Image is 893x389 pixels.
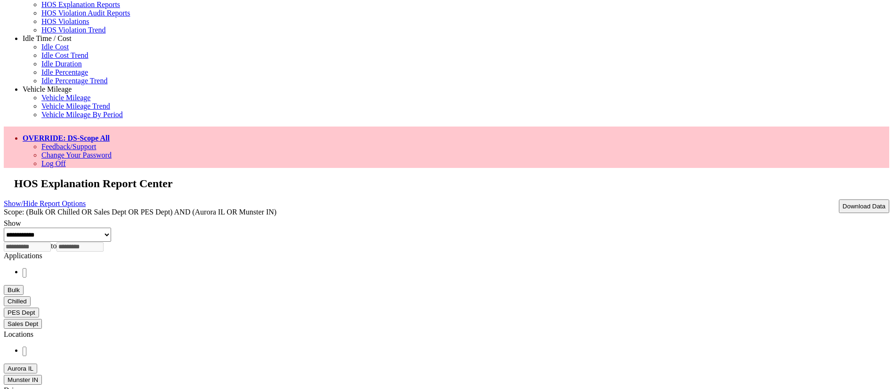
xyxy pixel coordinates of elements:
[4,252,42,260] label: Applications
[41,51,88,59] a: Idle Cost Trend
[41,17,89,25] a: HOS Violations
[41,94,90,102] a: Vehicle Mileage
[41,9,130,17] a: HOS Violation Audit Reports
[41,159,66,167] a: Log Off
[41,0,120,8] a: HOS Explanation Reports
[4,308,39,318] button: PES Dept
[839,199,889,213] button: Download Data
[4,330,33,338] label: Locations
[4,364,37,373] button: Aurora IL
[41,102,110,110] a: Vehicle Mileage Trend
[41,60,82,68] a: Idle Duration
[4,197,86,210] a: Show/Hide Report Options
[23,34,72,42] a: Idle Time / Cost
[23,85,72,93] a: Vehicle Mileage
[4,219,21,227] label: Show
[41,151,112,159] a: Change Your Password
[41,43,69,51] a: Idle Cost
[41,77,107,85] a: Idle Percentage Trend
[41,68,88,76] a: Idle Percentage
[4,285,24,295] button: Bulk
[4,296,31,306] button: Chilled
[41,26,106,34] a: HOS Violation Trend
[23,134,110,142] a: OVERRIDE: DS-Scope All
[4,319,42,329] button: Sales Dept
[4,375,42,385] button: Munster IN
[51,242,56,250] span: to
[41,111,123,119] a: Vehicle Mileage By Period
[41,143,96,151] a: Feedback/Support
[14,177,889,190] h2: HOS Explanation Report Center
[4,208,276,216] span: Scope: (Bulk OR Chilled OR Sales Dept OR PES Dept) AND (Aurora IL OR Munster IN)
